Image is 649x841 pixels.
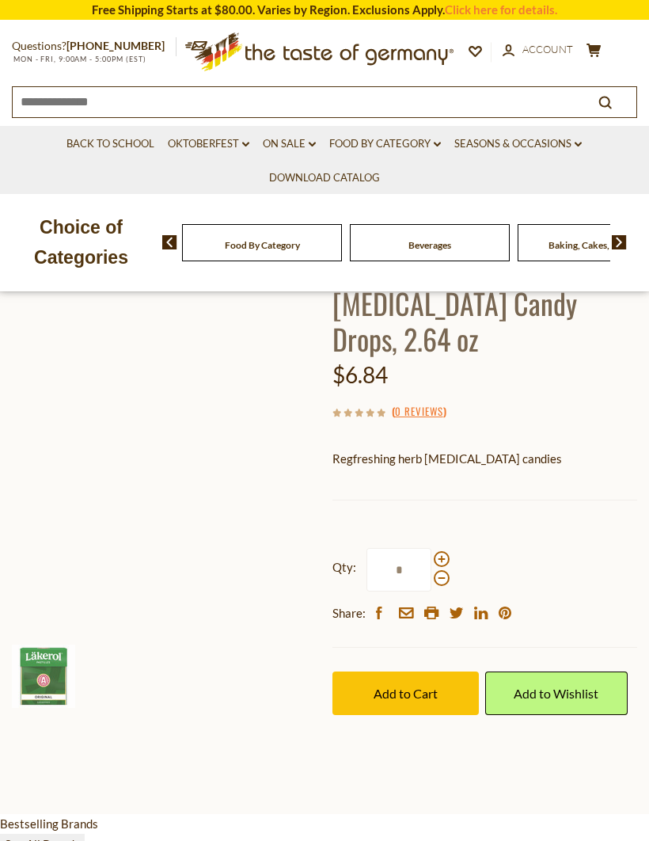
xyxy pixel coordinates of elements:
a: Beverages [408,239,451,251]
a: Click here for details. [445,2,557,17]
img: previous arrow [162,235,177,249]
a: [PHONE_NUMBER] [66,39,165,52]
a: Oktoberfest [168,135,249,153]
a: Seasons & Occasions [454,135,582,153]
span: Add to Cart [374,686,438,701]
strong: Qty: [332,557,356,577]
img: Läkerol Original Menthol Drops [12,645,75,708]
a: Food By Category [329,135,441,153]
a: 0 Reviews [395,403,443,420]
a: Back to School [66,135,154,153]
span: ( ) [392,403,446,419]
button: Add to Cart [332,672,479,715]
h1: Lakerol Original Herb [MEDICAL_DATA] Candy Drops, 2.64 oz [332,249,637,356]
a: Add to Wishlist [485,672,628,715]
span: MON - FRI, 9:00AM - 5:00PM (EST) [12,55,146,63]
img: next arrow [612,235,627,249]
a: Baking, Cakes, Desserts [548,239,647,251]
input: Qty: [366,548,431,592]
a: Download Catalog [269,169,380,187]
a: Account [503,41,573,59]
span: Share: [332,603,366,623]
a: On Sale [263,135,316,153]
a: Food By Category [225,239,300,251]
span: Account [522,43,573,55]
span: $6.84 [332,361,388,388]
p: Regfreshing herb [MEDICAL_DATA] candies [332,449,637,469]
p: Questions? [12,36,176,56]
